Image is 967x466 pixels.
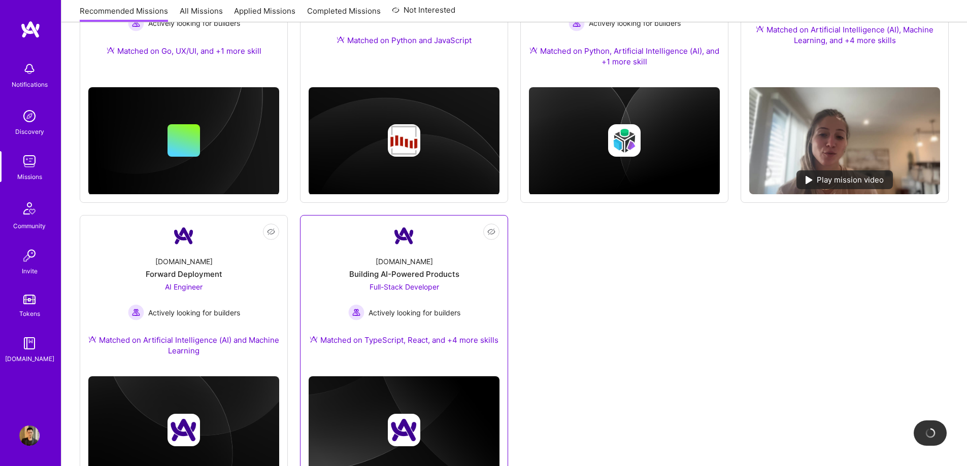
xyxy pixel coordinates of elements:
img: logo [20,20,41,39]
div: Tokens [19,308,40,319]
div: Matched on Python and JavaScript [337,35,472,46]
img: Ateam Purple Icon [756,25,764,33]
img: cover [88,87,279,195]
img: No Mission [749,87,940,195]
i: icon EyeClosed [487,228,495,236]
img: User Avatar [19,425,40,446]
img: Actively looking for builders [128,304,144,320]
a: Recommended Missions [80,6,168,22]
a: Company Logo[DOMAIN_NAME]Building AI-Powered ProductsFull-Stack Developer Actively looking for bu... [309,224,499,357]
div: Notifications [12,79,48,90]
img: Actively looking for builders [569,15,585,31]
img: play [806,176,813,184]
img: Ateam Purple Icon [310,335,318,343]
img: tokens [23,295,36,304]
a: User Avatar [17,425,42,446]
img: Ateam Purple Icon [107,46,115,54]
img: Company logo [168,414,200,446]
img: loading [925,428,936,438]
img: Actively looking for builders [128,15,144,31]
div: Discovery [15,126,44,137]
div: Matched on Python, Artificial Intelligence (AI), and +1 more skill [529,46,720,67]
img: guide book [19,333,40,353]
img: Actively looking for builders [348,304,364,320]
img: Community [17,196,42,221]
div: [DOMAIN_NAME] [376,256,433,267]
div: Matched on Go, UX/UI, and +1 more skill [107,46,261,56]
img: Company logo [608,124,641,157]
div: Community [13,221,46,231]
img: bell [19,59,40,79]
img: Company Logo [392,224,416,248]
span: Actively looking for builders [589,18,681,28]
a: Applied Missions [234,6,295,22]
a: All Missions [180,6,223,22]
div: [DOMAIN_NAME] [155,256,213,267]
img: cover [309,87,499,195]
div: Play mission video [796,170,893,189]
img: Ateam Purple Icon [529,46,538,54]
img: discovery [19,106,40,126]
div: Matched on Artificial Intelligence (AI), Machine Learning, and +4 more skills [749,24,940,46]
span: Actively looking for builders [148,307,240,318]
a: Completed Missions [307,6,381,22]
img: Ateam Purple Icon [337,35,345,44]
a: Company Logo[DOMAIN_NAME]Forward DeploymentAI Engineer Actively looking for buildersActively look... [88,224,279,368]
div: Matched on Artificial Intelligence (AI) and Machine Learning [88,335,279,356]
span: Full-Stack Developer [370,282,439,291]
span: Actively looking for builders [148,18,240,28]
div: Missions [17,171,42,182]
span: Actively looking for builders [369,307,460,318]
div: Building AI-Powered Products [349,269,459,279]
div: Forward Deployment [146,269,222,279]
img: Company Logo [172,224,196,248]
span: AI Engineer [165,282,203,291]
img: Ateam Purple Icon [88,335,96,343]
a: Not Interested [392,4,455,22]
div: [DOMAIN_NAME] [5,353,54,364]
div: Invite [22,266,38,276]
div: Matched on TypeScript, React, and +4 more skills [310,335,498,345]
img: teamwork [19,151,40,171]
img: Company logo [388,414,420,446]
img: Invite [19,245,40,266]
i: icon EyeClosed [267,228,275,236]
img: cover [529,87,720,195]
img: Company logo [388,124,420,157]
